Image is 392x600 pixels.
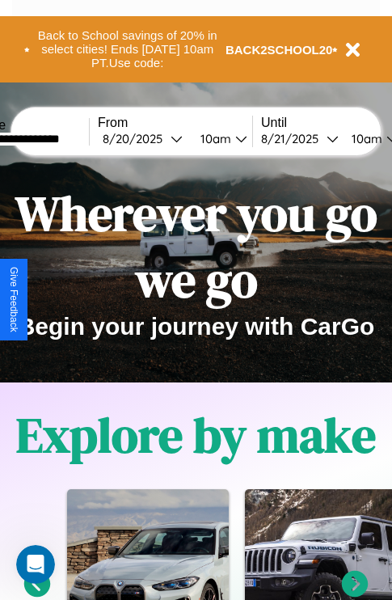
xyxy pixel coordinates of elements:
[226,43,333,57] b: BACK2SCHOOL20
[188,130,252,147] button: 10am
[103,131,171,146] div: 8 / 20 / 2025
[98,130,188,147] button: 8/20/2025
[16,545,55,584] iframe: Intercom live chat
[192,131,235,146] div: 10am
[8,267,19,332] div: Give Feedback
[261,131,327,146] div: 8 / 21 / 2025
[30,24,226,74] button: Back to School savings of 20% in select cities! Ends [DATE] 10am PT.Use code:
[98,116,252,130] label: From
[344,131,386,146] div: 10am
[16,402,376,468] h1: Explore by make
